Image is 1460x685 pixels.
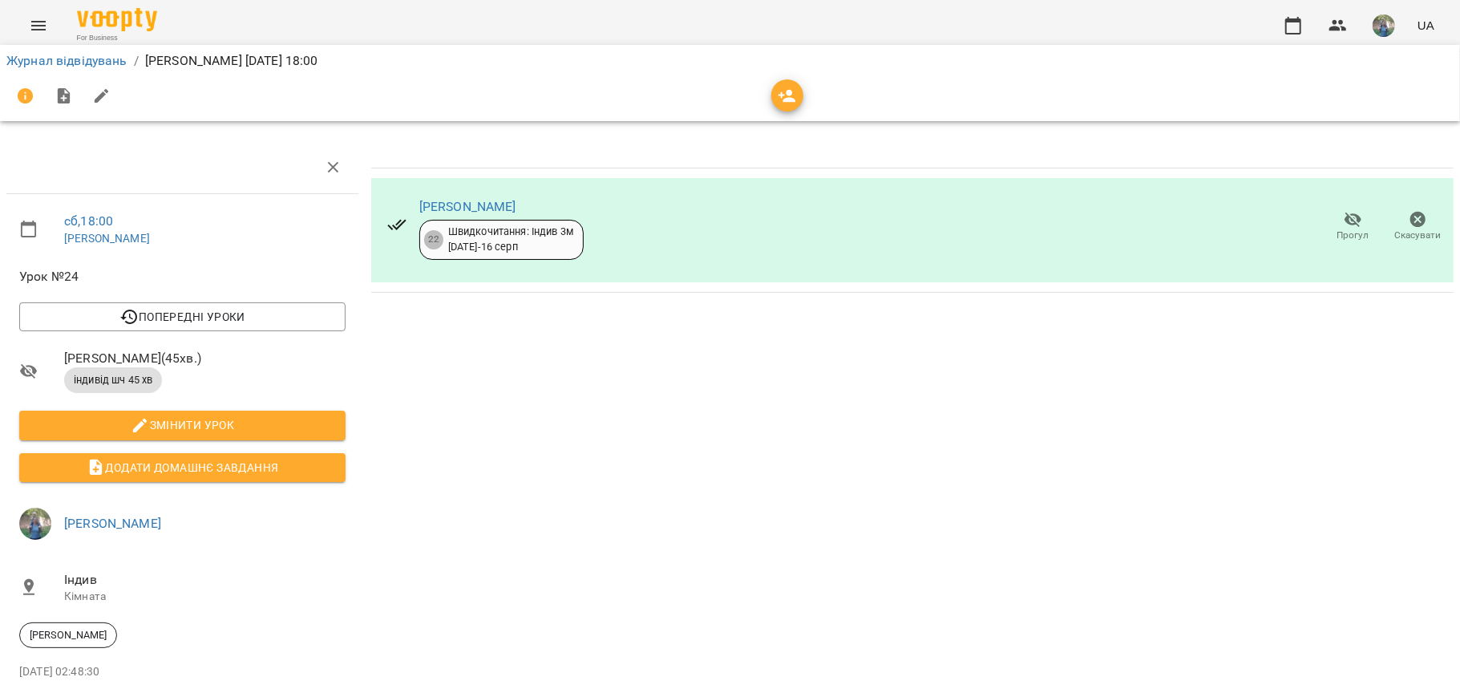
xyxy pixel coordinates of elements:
p: [DATE] 02:48:30 [19,664,346,680]
img: Voopty Logo [77,8,157,31]
span: For Business [77,33,157,43]
span: Урок №24 [19,267,346,286]
span: [PERSON_NAME] [20,628,116,642]
span: Індив [64,570,346,590]
a: сб , 18:00 [64,213,113,229]
div: Швидкочитання: Індив 3м [DATE] - 16 серп [448,225,573,254]
button: Скасувати [1385,205,1450,249]
a: [PERSON_NAME] [419,199,516,214]
button: Змінити урок [19,411,346,440]
li: / [134,51,139,71]
div: [PERSON_NAME] [19,622,117,648]
span: Додати домашнє завдання [32,458,333,477]
p: Кімната [64,589,346,605]
button: UA [1411,10,1441,40]
button: Попередні уроки [19,302,346,331]
img: de1e453bb906a7b44fa35c1e57b3518e.jpg [1373,14,1395,37]
span: Попередні уроки [32,307,333,326]
div: 22 [424,230,443,249]
span: Прогул [1337,229,1369,242]
a: Журнал відвідувань [6,53,127,68]
nav: breadcrumb [6,51,1454,71]
span: індивід шч 45 хв [64,373,162,387]
a: [PERSON_NAME] [64,516,161,531]
button: Прогул [1320,205,1385,249]
span: [PERSON_NAME] ( 45 хв. ) [64,349,346,368]
span: UA [1418,17,1434,34]
span: Скасувати [1395,229,1442,242]
a: [PERSON_NAME] [64,232,150,245]
p: [PERSON_NAME] [DATE] 18:00 [145,51,318,71]
button: Menu [19,6,58,45]
img: de1e453bb906a7b44fa35c1e57b3518e.jpg [19,508,51,540]
button: Додати домашнє завдання [19,453,346,482]
span: Змінити урок [32,415,333,435]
